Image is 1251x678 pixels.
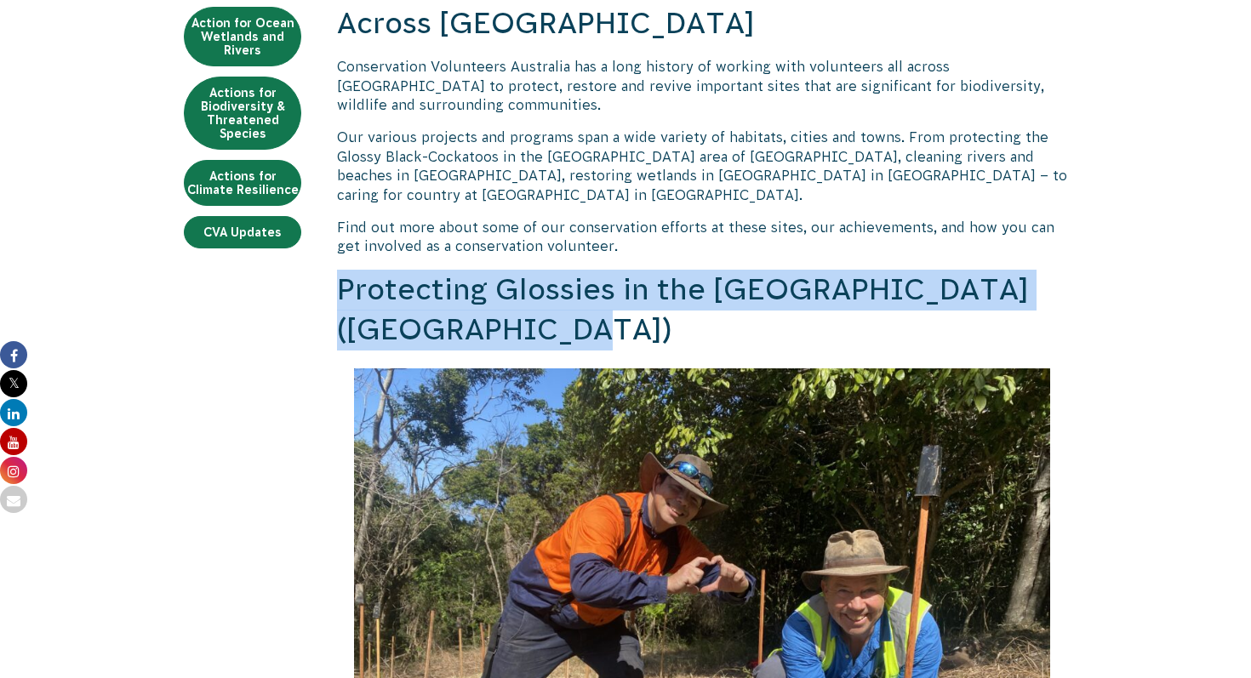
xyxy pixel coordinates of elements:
a: Action for Ocean Wetlands and Rivers [184,7,301,66]
a: CVA Updates [184,216,301,248]
p: Conservation Volunteers Australia has a long history of working with volunteers all across [GEOGR... [337,57,1067,114]
p: Find out more about some of our conservation efforts at these sites, our achievements, and how yo... [337,218,1067,256]
a: Actions for Biodiversity & Threatened Species [184,77,301,150]
h2: Protecting Glossies in the [GEOGRAPHIC_DATA] ([GEOGRAPHIC_DATA]) [337,270,1067,350]
a: Actions for Climate Resilience [184,160,301,206]
p: Our various projects and programs span a wide variety of habitats, cities and towns. From protect... [337,128,1067,204]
